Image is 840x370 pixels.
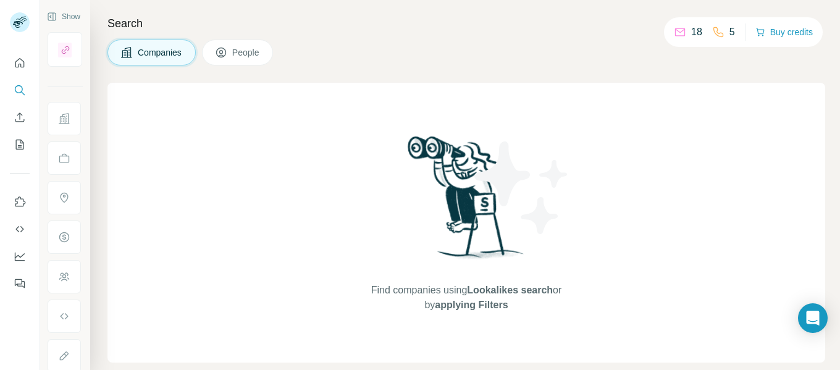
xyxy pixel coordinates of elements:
button: My lists [10,133,30,156]
button: Use Surfe on LinkedIn [10,191,30,213]
button: Buy credits [755,23,813,41]
img: Surfe Illustration - Woman searching with binoculars [402,133,531,271]
p: 5 [729,25,735,40]
button: Feedback [10,272,30,295]
p: 18 [691,25,702,40]
span: Find companies using or by [367,283,565,313]
span: applying Filters [435,300,508,310]
button: Dashboard [10,245,30,267]
div: Open Intercom Messenger [798,303,828,333]
button: Search [10,79,30,101]
img: Surfe Illustration - Stars [466,132,577,243]
span: Companies [138,46,183,59]
h4: Search [107,15,825,32]
button: Quick start [10,52,30,74]
button: Use Surfe API [10,218,30,240]
span: Lookalikes search [467,285,553,295]
button: Enrich CSV [10,106,30,128]
button: Show [38,7,89,26]
span: People [232,46,261,59]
